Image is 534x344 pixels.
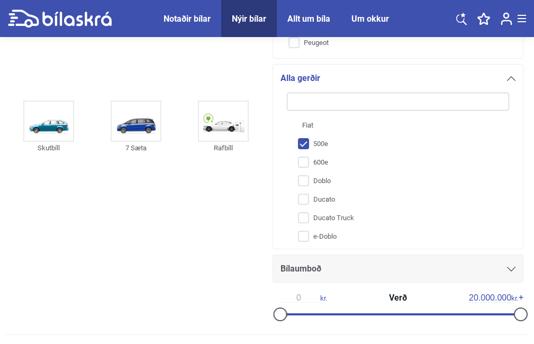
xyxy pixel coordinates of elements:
[280,261,321,276] span: Bílaumboð
[278,293,327,303] span: kr.
[469,293,518,303] span: kr.
[232,14,266,24] a: Nýir bílar
[302,120,313,131] span: Fiat
[164,14,211,24] a: Notaðir bílar
[111,142,161,154] div: 7 Sæta
[23,142,74,154] div: Skutbíll
[280,71,320,86] span: Alla gerðir
[287,14,330,24] a: Allt um bíla
[351,14,389,24] a: Um okkur
[198,142,249,154] div: Rafbíll
[501,12,512,25] img: user-login.svg
[386,294,410,302] span: Verð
